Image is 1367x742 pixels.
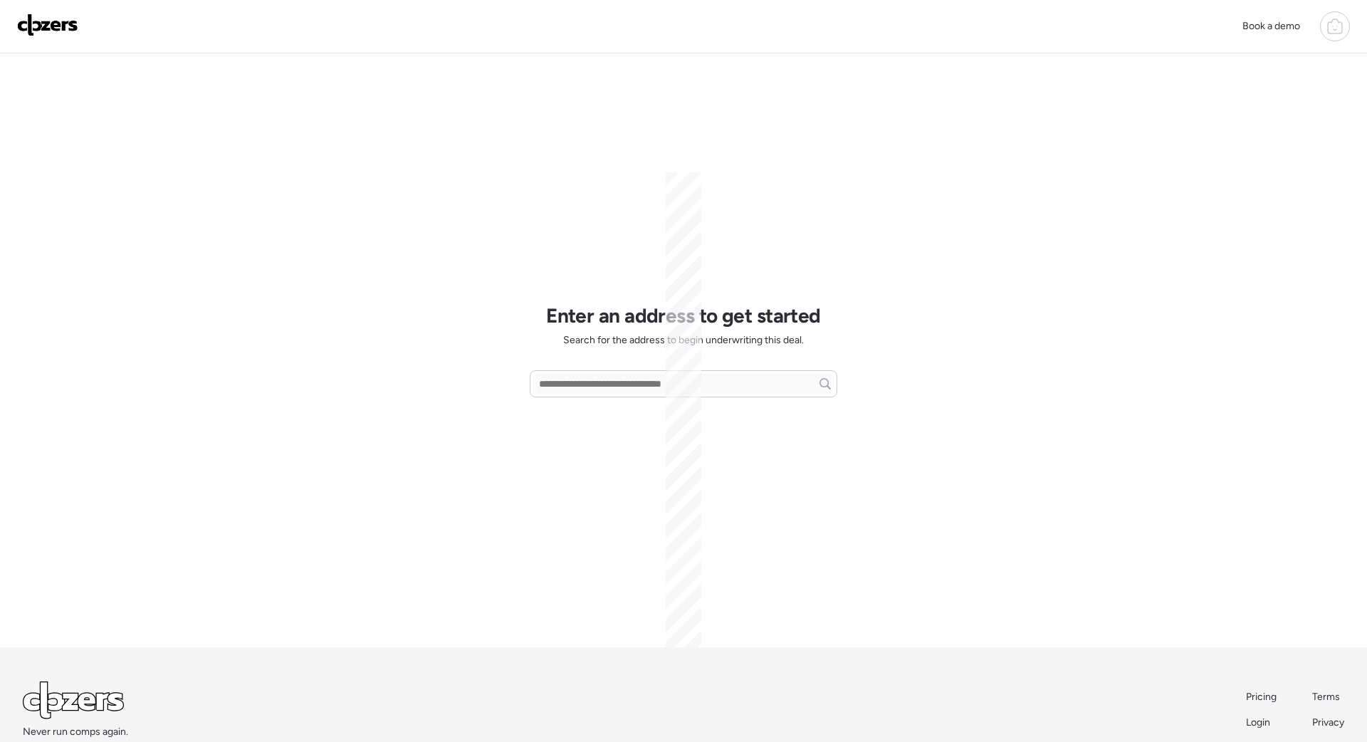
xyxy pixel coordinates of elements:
[1312,716,1344,730] a: Privacy
[1312,690,1344,704] a: Terms
[563,333,804,348] span: Search for the address to begin underwriting this deal.
[1312,691,1340,703] span: Terms
[1312,716,1344,728] span: Privacy
[546,303,821,328] h1: Enter an address to get started
[17,14,78,36] img: Logo
[23,725,128,739] span: Never run comps again.
[1242,20,1300,32] span: Book a demo
[1246,716,1270,728] span: Login
[1246,716,1278,730] a: Login
[23,681,124,719] img: Logo Light
[1246,691,1277,703] span: Pricing
[1246,690,1278,704] a: Pricing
